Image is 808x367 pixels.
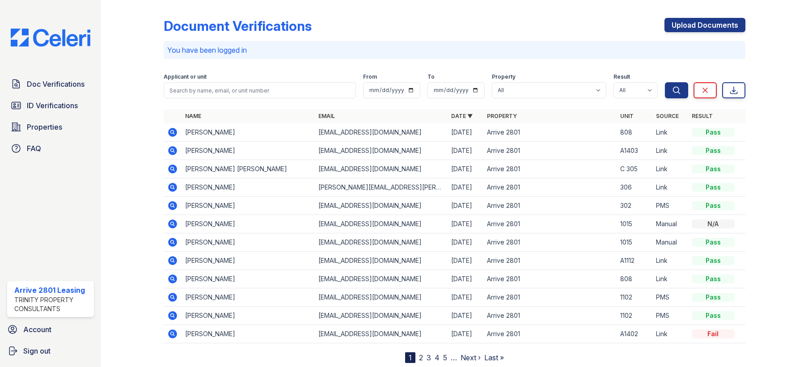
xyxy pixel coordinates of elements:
[448,325,483,343] td: [DATE]
[182,325,314,343] td: [PERSON_NAME]
[182,178,314,197] td: [PERSON_NAME]
[617,233,652,252] td: 1015
[363,73,377,80] label: From
[692,219,735,228] div: N/A
[419,353,423,362] a: 2
[23,346,51,356] span: Sign out
[448,288,483,307] td: [DATE]
[164,73,207,80] label: Applicant or unit
[617,252,652,270] td: A1112
[617,142,652,160] td: A1403
[318,113,335,119] a: Email
[656,113,679,119] a: Source
[23,324,51,335] span: Account
[448,215,483,233] td: [DATE]
[451,352,457,363] span: …
[692,146,735,155] div: Pass
[7,139,94,157] a: FAQ
[448,178,483,197] td: [DATE]
[692,238,735,247] div: Pass
[27,100,78,111] span: ID Verifications
[315,215,448,233] td: [EMAIL_ADDRESS][DOMAIN_NAME]
[483,288,616,307] td: Arrive 2801
[652,178,688,197] td: Link
[664,18,745,32] a: Upload Documents
[483,197,616,215] td: Arrive 2801
[652,270,688,288] td: Link
[182,233,314,252] td: [PERSON_NAME]
[4,342,97,360] a: Sign out
[435,353,440,362] a: 4
[692,274,735,283] div: Pass
[483,215,616,233] td: Arrive 2801
[483,307,616,325] td: Arrive 2801
[620,113,634,119] a: Unit
[182,252,314,270] td: [PERSON_NAME]
[4,321,97,338] a: Account
[27,79,85,89] span: Doc Verifications
[427,73,435,80] label: To
[448,233,483,252] td: [DATE]
[617,197,652,215] td: 302
[617,160,652,178] td: C 305
[484,353,504,362] a: Last »
[652,233,688,252] td: Manual
[617,270,652,288] td: 808
[652,123,688,142] td: Link
[617,325,652,343] td: A1402
[692,293,735,302] div: Pass
[27,122,62,132] span: Properties
[315,288,448,307] td: [EMAIL_ADDRESS][DOMAIN_NAME]
[315,160,448,178] td: [EMAIL_ADDRESS][DOMAIN_NAME]
[652,160,688,178] td: Link
[182,307,314,325] td: [PERSON_NAME]
[692,183,735,192] div: Pass
[483,270,616,288] td: Arrive 2801
[492,73,516,80] label: Property
[451,113,473,119] a: Date ▼
[182,215,314,233] td: [PERSON_NAME]
[487,113,517,119] a: Property
[167,45,741,55] p: You have been logged in
[182,160,314,178] td: [PERSON_NAME] [PERSON_NAME]
[652,197,688,215] td: PMS
[164,18,312,34] div: Document Verifications
[315,325,448,343] td: [EMAIL_ADDRESS][DOMAIN_NAME]
[483,252,616,270] td: Arrive 2801
[443,353,447,362] a: 5
[617,178,652,197] td: 306
[315,270,448,288] td: [EMAIL_ADDRESS][DOMAIN_NAME]
[448,252,483,270] td: [DATE]
[7,97,94,114] a: ID Verifications
[692,329,735,338] div: Fail
[652,142,688,160] td: Link
[617,307,652,325] td: 1102
[182,197,314,215] td: [PERSON_NAME]
[483,178,616,197] td: Arrive 2801
[315,123,448,142] td: [EMAIL_ADDRESS][DOMAIN_NAME]
[405,352,415,363] div: 1
[652,215,688,233] td: Manual
[315,178,448,197] td: [PERSON_NAME][EMAIL_ADDRESS][PERSON_NAME][DOMAIN_NAME]
[652,307,688,325] td: PMS
[315,142,448,160] td: [EMAIL_ADDRESS][DOMAIN_NAME]
[14,295,90,313] div: Trinity Property Consultants
[7,118,94,136] a: Properties
[448,270,483,288] td: [DATE]
[448,307,483,325] td: [DATE]
[692,113,713,119] a: Result
[461,353,481,362] a: Next ›
[315,252,448,270] td: [EMAIL_ADDRESS][DOMAIN_NAME]
[692,256,735,265] div: Pass
[182,270,314,288] td: [PERSON_NAME]
[692,128,735,137] div: Pass
[613,73,630,80] label: Result
[185,113,201,119] a: Name
[7,75,94,93] a: Doc Verifications
[692,201,735,210] div: Pass
[483,142,616,160] td: Arrive 2801
[164,82,355,98] input: Search by name, email, or unit number
[483,325,616,343] td: Arrive 2801
[315,197,448,215] td: [EMAIL_ADDRESS][DOMAIN_NAME]
[652,288,688,307] td: PMS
